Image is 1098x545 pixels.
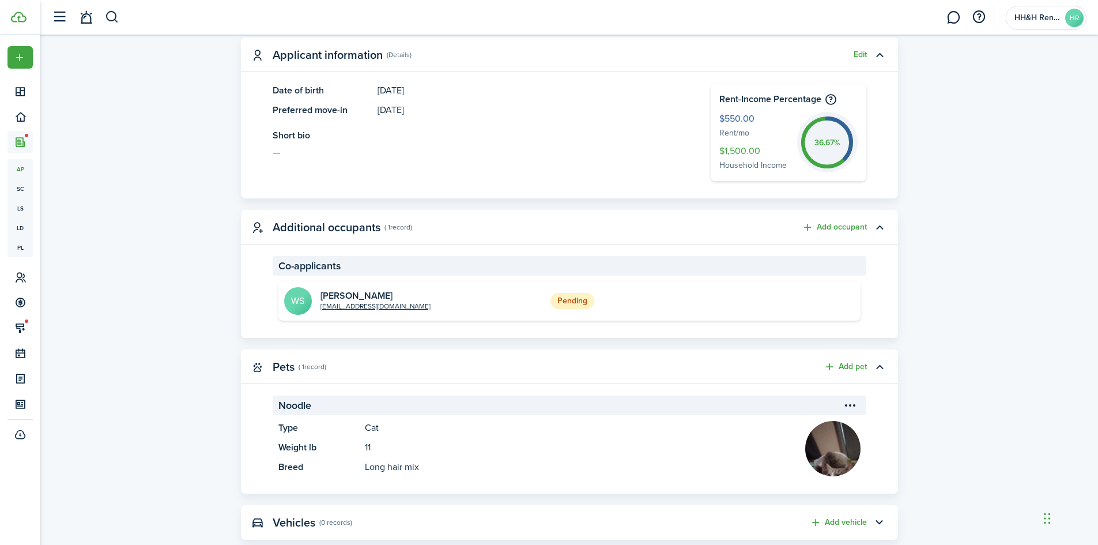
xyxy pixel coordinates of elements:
a: ls [7,198,33,218]
a: ld [7,218,33,238]
panel-main-body: Toggle accordion [241,256,898,338]
avatar-text: HR [1065,9,1084,27]
button: Open menu [7,46,33,69]
span: Noodle [278,398,311,414]
button: Search [105,7,119,27]
iframe: Chat Widget [906,420,1098,545]
a: pl [7,238,33,257]
panel-main-description: 11 [365,441,794,454]
panel-main-subtitle: (0 records) [319,517,352,528]
button: Toggle accordion [870,513,889,532]
a: Notifications [75,3,97,32]
panel-main-title: Preferred move-in [273,103,372,117]
a: Messaging [942,3,964,32]
panel-main-title: Vehicles [273,516,315,529]
panel-main-title: Date of birth [273,84,372,97]
span: $550.00 [719,112,791,127]
panel-main-title: Additional occupants [273,221,380,234]
button: Toggle accordion [870,357,889,377]
button: Add pet [824,360,867,374]
button: Toggle accordion [870,217,889,237]
panel-main-title: Pets [273,360,295,374]
panel-main-title: Type [278,421,359,435]
button: Add vehicle [810,516,867,529]
h2: William Sanderson [320,291,431,301]
panel-main-title: Weight lb [278,441,359,454]
panel-main-title: Breed [278,460,359,474]
a: sc [7,179,33,198]
span: HH&H Rentals [1014,14,1061,22]
h4: Rent-Income Percentage [719,92,858,106]
panel-main-body: Toggle accordion [241,396,898,494]
panel-main-description: Cat [365,421,794,435]
panel-main-description: Long hair mix [365,460,794,474]
button: Open resource center [969,7,988,27]
img: TenantCloud [11,12,27,22]
panel-main-subtitle: ( 1 record ) [299,362,326,372]
div: Drag [1044,501,1051,536]
status: Pending [550,293,594,309]
button: Add occupant [802,221,867,234]
panel-main-subtitle: (Details) [387,50,412,60]
panel-main-body: Toggle accordion [241,84,898,198]
a: [EMAIL_ADDRESS][DOMAIN_NAME] [320,301,431,311]
a: ap [7,159,33,179]
panel-main-description: [DATE] [378,84,676,97]
panel-main-subtitle: ( 1 record ) [384,222,412,232]
panel-main-title: Applicant information [273,48,383,62]
see-more: — [273,145,676,159]
panel-main-description: [DATE] [378,103,676,117]
panel-main-title: Short bio [273,129,676,142]
button: Open menu [841,396,861,415]
panel-main-section-header: Co-applicants [273,256,866,276]
button: Toggle accordion [870,45,889,65]
button: Open sidebar [48,6,70,28]
span: Household Income [719,159,791,172]
span: Rent/mo [719,127,791,140]
span: $1,500.00 [719,144,791,159]
button: Edit [854,50,867,59]
avatar-text: WS [284,287,312,315]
